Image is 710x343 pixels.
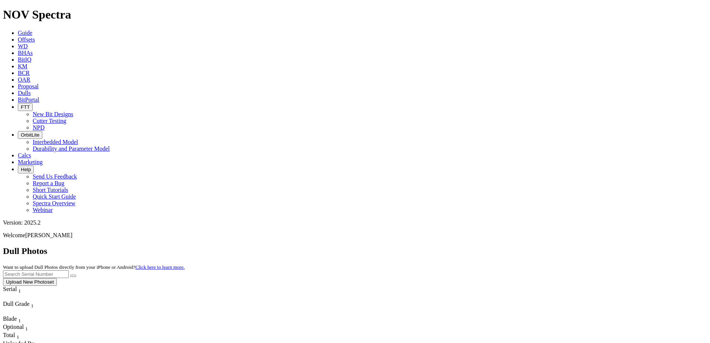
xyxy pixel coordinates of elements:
div: Sort None [3,301,55,316]
span: Dull Grade [3,301,30,307]
input: Search Serial Number [3,270,69,278]
div: Sort None [3,324,29,332]
a: Offsets [18,36,35,43]
div: Sort None [3,316,29,324]
button: Help [18,166,34,173]
h2: Dull Photos [3,246,707,256]
small: Want to upload Dull Photos directly from your iPhone or Android? [3,264,185,270]
a: Report a Bug [33,180,64,186]
a: BitPortal [18,97,39,103]
a: Calcs [18,152,31,159]
span: Sort None [17,332,19,338]
h1: NOV Spectra [3,8,707,22]
a: Interbedded Model [33,139,78,145]
div: Serial Sort None [3,286,35,294]
button: OrbitLite [18,131,42,139]
span: Sort None [18,286,21,292]
span: Serial [3,286,17,292]
span: OrbitLite [21,132,39,138]
a: BitIQ [18,56,31,63]
a: Click here to learn more. [136,264,185,270]
a: Quick Start Guide [33,193,76,200]
sub: 1 [18,318,21,323]
div: Optional Sort None [3,324,29,332]
a: Send Us Feedback [33,173,77,180]
sub: 1 [17,334,19,340]
span: Sort None [18,316,21,322]
a: Short Tutorials [33,187,68,193]
span: Sort None [31,301,34,307]
p: Welcome [3,232,707,239]
sub: 1 [18,288,21,294]
div: Column Menu [3,309,55,316]
a: Spectra Overview [33,200,75,206]
a: Proposal [18,83,39,89]
a: BHAs [18,50,33,56]
sub: 1 [31,303,34,308]
div: Sort None [3,286,35,301]
sub: 1 [25,326,28,331]
span: FTT [21,104,30,110]
button: FTT [18,103,33,111]
a: New Bit Designs [33,111,73,117]
a: Durability and Parameter Model [33,146,110,152]
a: BCR [18,70,30,76]
div: Blade Sort None [3,316,29,324]
div: Sort None [3,332,29,340]
a: Marketing [18,159,43,165]
a: WD [18,43,28,49]
a: NPD [33,124,45,131]
div: Column Menu [3,294,35,301]
span: Sort None [25,324,28,330]
span: Optional [3,324,24,330]
span: Total [3,332,15,338]
span: Help [21,167,31,172]
button: Upload New Photoset [3,278,57,286]
div: Version: 2025.2 [3,219,707,226]
div: Total Sort None [3,332,29,340]
a: KM [18,63,27,69]
a: Dulls [18,90,31,96]
span: [PERSON_NAME] [25,232,72,238]
a: Webinar [33,207,53,213]
a: Guide [18,30,32,36]
a: OAR [18,76,30,83]
span: Blade [3,316,17,322]
div: Dull Grade Sort None [3,301,55,309]
a: Cutter Testing [33,118,66,124]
